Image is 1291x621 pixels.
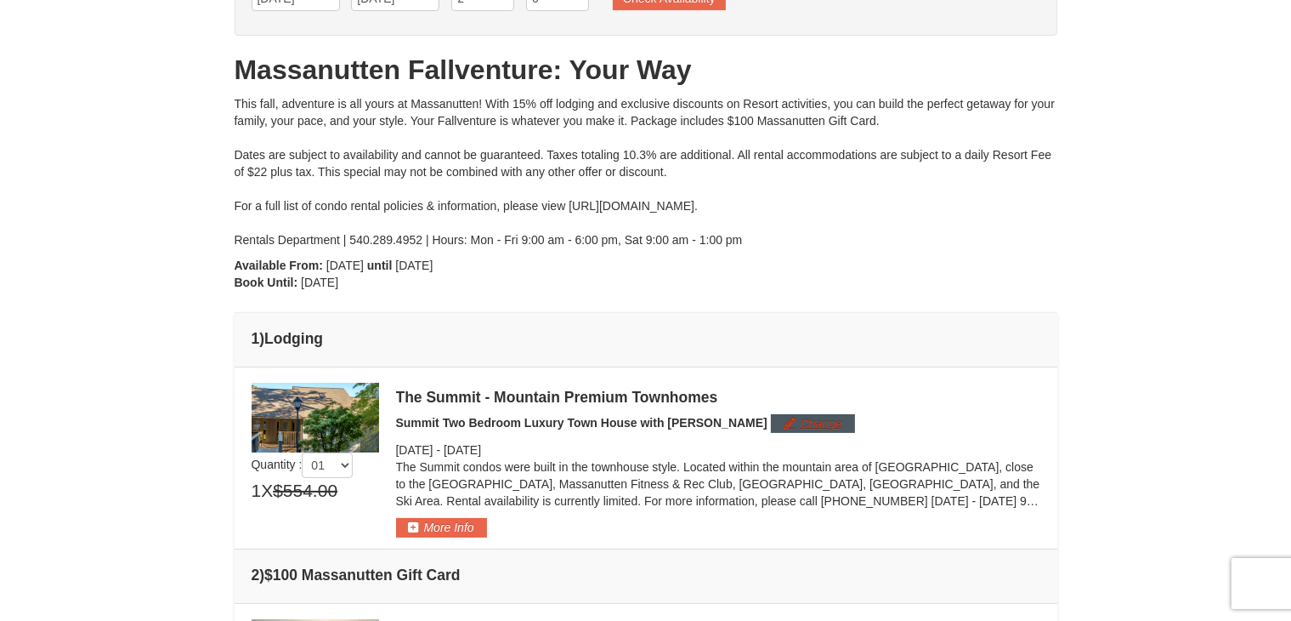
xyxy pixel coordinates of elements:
strong: until [367,259,393,272]
h1: Massanutten Fallventure: Your Way [235,53,1057,87]
span: [DATE] [396,443,433,457]
h4: 1 Lodging [252,330,1040,347]
span: [DATE] [301,276,338,289]
img: 19219034-1-0eee7e00.jpg [252,383,379,453]
span: Quantity : [252,458,354,471]
strong: Available From: [235,259,324,272]
button: Change [771,414,855,433]
div: This fall, adventure is all yours at Massanutten! With 15% off lodging and exclusive discounts on... [235,95,1057,248]
span: [DATE] [395,259,433,272]
span: [DATE] [444,443,481,457]
strong: Book Until: [235,276,298,289]
span: ) [259,330,264,347]
button: More Info [396,518,487,537]
span: X [261,478,273,504]
span: ) [259,567,264,584]
span: Summit Two Bedroom Luxury Town House with [PERSON_NAME] [396,416,767,430]
div: The Summit - Mountain Premium Townhomes [396,389,1040,406]
p: The Summit condos were built in the townhouse style. Located within the mountain area of [GEOGRAP... [396,459,1040,510]
h4: 2 $100 Massanutten Gift Card [252,567,1040,584]
span: $554.00 [273,478,337,504]
span: [DATE] [326,259,364,272]
span: - [436,443,440,457]
span: 1 [252,478,262,504]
